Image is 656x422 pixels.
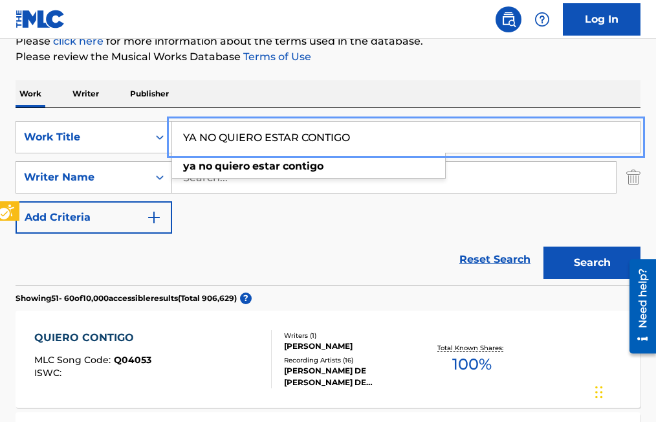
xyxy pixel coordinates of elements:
button: Search [543,247,640,279]
img: Delete Criterion [626,161,640,194]
div: Chat Widget [591,360,656,422]
p: Writer [69,80,103,107]
img: MLC Logo [16,10,65,28]
div: Writers ( 1 ) [284,331,420,340]
span: ISWC : [34,367,65,379]
form: Search Form [16,121,640,285]
img: 9d2ae6d4665cec9f34b9.svg [146,210,162,225]
div: On [148,122,171,153]
span: ? [240,293,252,304]
div: Writer Name [24,170,140,185]
img: search [501,12,516,27]
p: Please for more information about the terms used in the database. [16,34,640,49]
div: [PERSON_NAME] DE [PERSON_NAME] DE [PERSON_NAME] DE [PERSON_NAME] DE [PERSON_NAME] DE LA [PERSON_N... [284,365,420,388]
div: QUIERO CONTIGO [34,330,151,346]
p: Please review the Musical Works Database [16,49,640,65]
span: 100 % [452,353,492,376]
div: Recording Artists ( 16 ) [284,355,420,365]
div: Work Title [24,129,140,145]
a: Music industry terminology | mechanical licensing collective [53,35,104,47]
span: MLC Song Code : [34,354,114,366]
input: Search... [172,122,640,153]
span: Q04053 [114,354,151,366]
img: help [534,12,550,27]
iframe: Iframe | Resource Center [620,254,656,358]
p: Total Known Shares: [437,343,507,353]
strong: no [199,160,212,172]
p: Showing 51 - 60 of 10,000 accessible results (Total 906,629 ) [16,293,237,304]
strong: contigo [283,160,323,172]
div: [PERSON_NAME] [284,340,420,352]
a: Log In [563,3,640,36]
iframe: Hubspot Iframe [591,360,656,422]
p: Work [16,80,45,107]
p: Publisher [126,80,173,107]
a: Reset Search [453,245,537,274]
strong: estar [252,160,280,172]
a: QUIERO CONTIGOMLC Song Code:Q04053ISWC:Writers (1)[PERSON_NAME]Recording Artists (16)[PERSON_NAME... [16,311,640,408]
button: Add Criteria [16,201,172,234]
strong: quiero [215,160,250,172]
a: Terms of Use [241,50,311,63]
strong: ya [183,160,196,172]
div: Drag [595,373,603,412]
